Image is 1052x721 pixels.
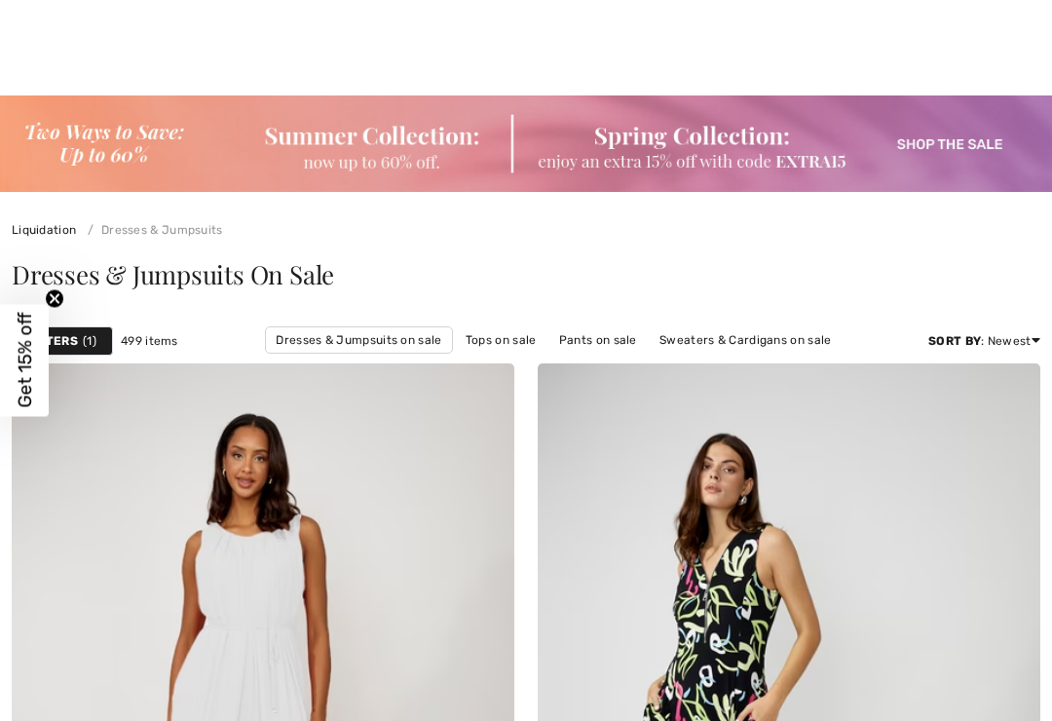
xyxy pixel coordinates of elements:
[355,354,523,379] a: Jackets & Blazers on sale
[549,327,647,353] a: Pants on sale
[83,332,96,350] span: 1
[626,354,752,379] a: Outerwear on sale
[14,313,36,408] span: Get 15% off
[928,332,1040,350] div: : Newest
[80,223,223,237] a: Dresses & Jumpsuits
[265,326,452,354] a: Dresses & Jumpsuits on sale
[928,334,981,348] strong: Sort By
[456,327,546,353] a: Tops on sale
[526,354,622,379] a: Skirts on sale
[12,223,76,237] a: Liquidation
[925,663,1033,711] iframe: Opens a widget where you can chat to one of our agents
[650,327,841,353] a: Sweaters & Cardigans on sale
[121,332,178,350] span: 499 items
[12,257,334,291] span: Dresses & Jumpsuits On Sale
[28,332,78,350] strong: Filters
[45,289,64,309] button: Close teaser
